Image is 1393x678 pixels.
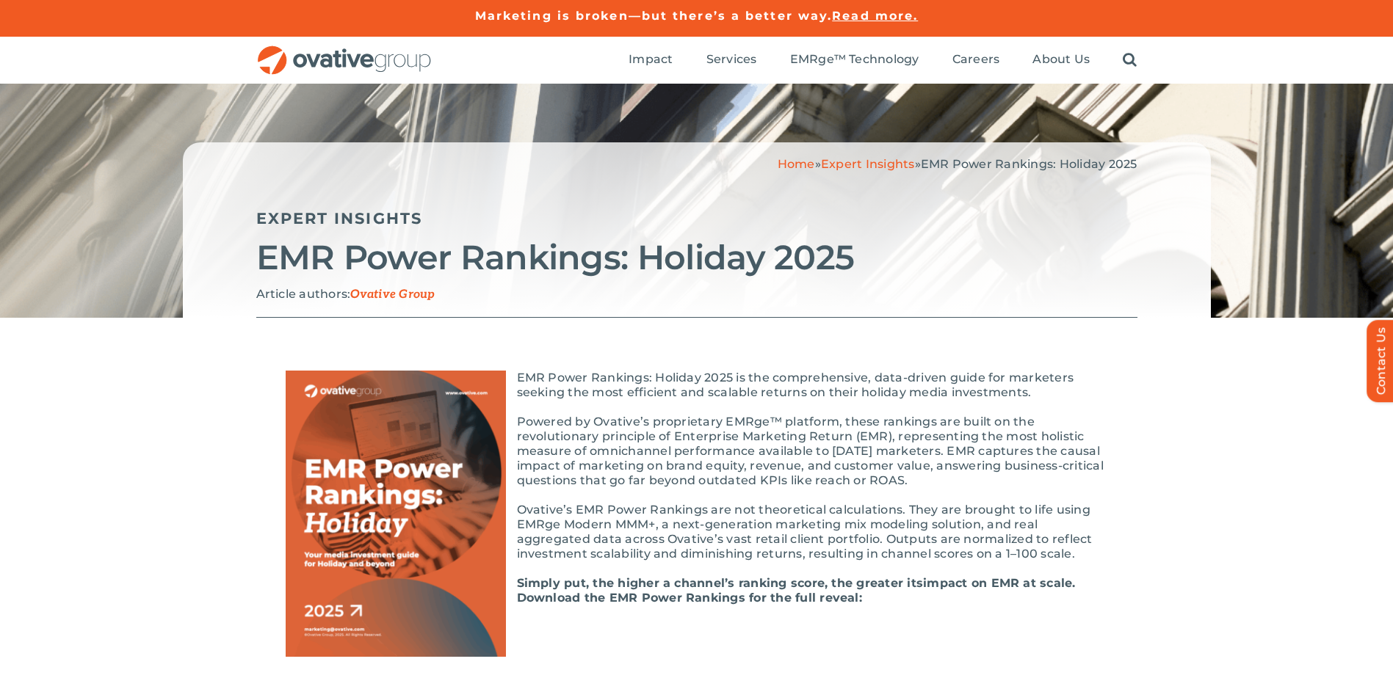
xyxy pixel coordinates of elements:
[921,157,1137,171] span: EMR Power Rankings: Holiday 2025
[286,415,1108,488] p: Powered by Ovative’s proprietary EMRge™ platform, these rankings are built on the revolutionary p...
[286,503,1108,561] p: Ovative’s EMR Power Rankings are not theoretical calculations. They are brought to life using EMR...
[256,287,1137,302] p: Article authors:
[706,52,757,68] a: Services
[790,52,919,68] a: EMRge™ Technology
[778,157,815,171] a: Home
[475,9,833,23] a: Marketing is broken—but there’s a better way.
[256,239,1137,276] h2: EMR Power Rankings: Holiday 2025
[517,576,1076,605] b: impact on EMR at scale. Download the EMR Power Rankings for the full reveal:
[1123,52,1137,68] a: Search
[256,44,433,58] a: OG_Full_horizontal_RGB
[629,52,673,68] a: Impact
[832,9,918,23] a: Read more.
[256,209,423,227] a: Expert Insights
[629,52,673,67] span: Impact
[517,576,924,590] b: Simply put, the higher a channel’s ranking score, the greater its
[350,288,435,302] span: Ovative Group
[821,157,915,171] a: Expert Insights
[790,52,919,67] span: EMRge™ Technology
[1032,52,1090,67] span: About Us
[778,157,1137,171] span: » »
[629,37,1137,84] nav: Menu
[952,52,1000,67] span: Careers
[952,52,1000,68] a: Careers
[1032,52,1090,68] a: About Us
[286,371,1108,400] p: EMR Power Rankings: Holiday 2025 is the comprehensive, data-driven guide for marketers seeking th...
[706,52,757,67] span: Services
